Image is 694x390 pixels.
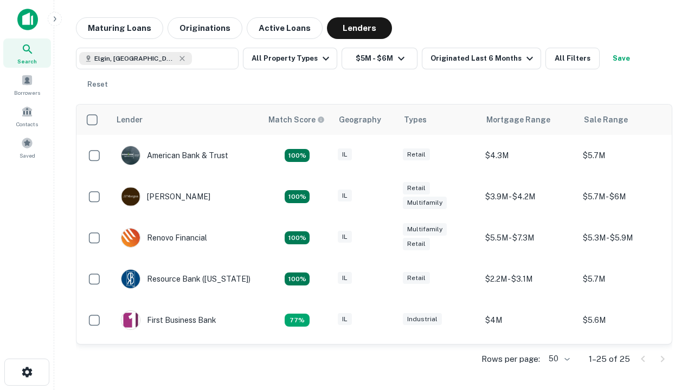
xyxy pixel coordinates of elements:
td: $5.7M - $6M [577,176,675,217]
div: Types [404,113,427,126]
div: Retail [403,238,430,250]
div: Renovo Financial [121,228,207,248]
td: $4.3M [480,135,577,176]
div: Matching Properties: 3, hasApolloMatch: undefined [285,314,310,327]
div: Retail [403,182,430,194]
td: $5.6M [577,300,675,341]
div: IL [338,190,352,202]
p: 1–25 of 25 [589,353,630,366]
div: Sale Range [584,113,628,126]
span: Borrowers [14,88,40,97]
button: Save your search to get updates of matches that match your search criteria. [604,48,639,69]
p: Rows per page: [481,353,540,366]
div: 50 [544,351,571,367]
span: Search [17,57,37,66]
td: $3.9M - $4.2M [480,176,577,217]
img: picture [121,229,140,247]
a: Borrowers [3,70,51,99]
td: $5.5M - $7.3M [480,217,577,258]
div: Mortgage Range [486,113,550,126]
div: IL [338,313,352,326]
img: picture [121,311,140,329]
button: Originations [168,17,242,39]
div: Retail [403,148,430,161]
div: Matching Properties: 4, hasApolloMatch: undefined [285,231,310,244]
div: First Business Bank [121,310,216,330]
td: $5.3M - $5.9M [577,217,675,258]
div: IL [338,231,352,243]
button: $5M - $6M [342,48,417,69]
button: Reset [80,74,115,95]
a: Saved [3,133,51,162]
div: Retail [403,272,430,284]
span: Contacts [16,120,38,128]
h6: Match Score [268,114,323,126]
img: picture [121,270,140,288]
img: picture [121,146,140,165]
a: Search [3,38,51,68]
th: Types [397,105,480,135]
div: Multifamily [403,197,447,209]
td: $4M [480,300,577,341]
div: Industrial [403,313,442,326]
div: Geography [339,113,381,126]
button: All Filters [545,48,600,69]
th: Lender [110,105,262,135]
img: picture [121,187,140,206]
th: Capitalize uses an advanced AI algorithm to match your search with the best lender. The match sco... [262,105,332,135]
div: Resource Bank ([US_STATE]) [121,269,250,289]
td: $5.7M [577,135,675,176]
td: $5.7M [577,258,675,300]
button: All Property Types [243,48,337,69]
th: Mortgage Range [480,105,577,135]
iframe: Chat Widget [640,269,694,321]
button: Active Loans [247,17,323,39]
div: Capitalize uses an advanced AI algorithm to match your search with the best lender. The match sco... [268,114,325,126]
div: Matching Properties: 7, hasApolloMatch: undefined [285,149,310,162]
div: Multifamily [403,223,447,236]
button: Originated Last 6 Months [422,48,541,69]
div: Matching Properties: 4, hasApolloMatch: undefined [285,272,310,285]
div: IL [338,272,352,284]
div: Lender [117,113,143,126]
td: $5.1M [577,341,675,382]
td: $2.2M - $3.1M [480,258,577,300]
div: IL [338,148,352,161]
span: Saved [20,151,35,160]
td: $3.1M [480,341,577,382]
a: Contacts [3,101,51,131]
img: capitalize-icon.png [17,9,38,30]
div: Originated Last 6 Months [430,52,536,65]
div: [PERSON_NAME] [121,187,210,206]
button: Maturing Loans [76,17,163,39]
th: Geography [332,105,397,135]
button: Lenders [327,17,392,39]
div: Matching Properties: 4, hasApolloMatch: undefined [285,190,310,203]
div: American Bank & Trust [121,146,228,165]
th: Sale Range [577,105,675,135]
span: Elgin, [GEOGRAPHIC_DATA], [GEOGRAPHIC_DATA] [94,54,176,63]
